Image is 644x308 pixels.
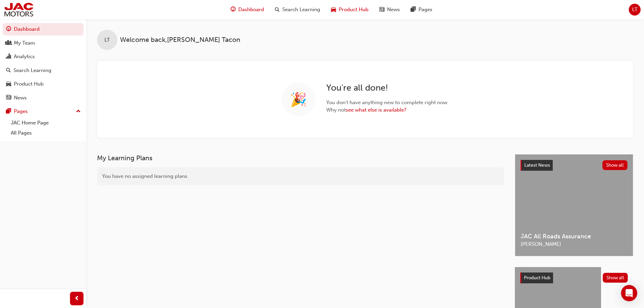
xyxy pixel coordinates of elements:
div: Analytics [14,53,35,61]
span: 🎉 [290,96,307,103]
span: news-icon [6,95,11,101]
span: Dashboard [238,6,264,14]
span: search-icon [6,68,11,74]
span: [PERSON_NAME] [521,240,627,248]
span: pages-icon [411,5,416,14]
button: LT [629,4,641,16]
div: News [14,94,27,102]
span: LT [104,36,110,44]
h2: You ' re all done! [326,82,449,93]
span: Product Hub [339,6,368,14]
a: Dashboard [3,23,84,35]
span: car-icon [331,5,336,14]
span: up-icon [76,107,81,116]
button: Show all [603,273,628,283]
a: Analytics [3,50,84,63]
a: pages-iconPages [405,3,438,17]
div: You have no assigned learning plans [97,167,504,185]
button: Pages [3,105,84,118]
span: guage-icon [6,26,11,32]
span: Pages [419,6,432,14]
span: chart-icon [6,54,11,60]
span: pages-icon [6,109,11,115]
span: News [387,6,400,14]
a: car-iconProduct Hub [326,3,374,17]
div: Pages [14,108,28,115]
span: Product Hub [524,275,550,281]
a: see what else is available? [346,107,406,113]
a: guage-iconDashboard [225,3,269,17]
a: My Team [3,37,84,49]
span: search-icon [275,5,280,14]
a: News [3,92,84,104]
img: jac-portal [3,2,34,17]
span: prev-icon [74,294,79,303]
a: Search Learning [3,64,84,77]
div: Product Hub [14,80,44,88]
div: Open Intercom Messenger [621,285,637,301]
span: Welcome back , [PERSON_NAME] Tacon [120,36,240,44]
span: JAC All Roads Assurance [521,233,627,240]
a: Product Hub [3,78,84,90]
a: Product HubShow all [520,273,628,283]
span: car-icon [6,81,11,87]
span: guage-icon [231,5,236,14]
a: Latest NewsShow allJAC All Roads Assurance[PERSON_NAME] [515,154,633,256]
span: You don ' t have anything new to complete right now. [326,99,449,106]
a: search-iconSearch Learning [269,3,326,17]
span: LT [632,6,638,14]
div: My Team [14,39,35,47]
h3: My Learning Plans [97,154,504,162]
div: Search Learning [14,67,51,74]
span: Search Learning [282,6,320,14]
span: Latest News [524,162,550,168]
span: Why not [326,106,449,114]
a: All Pages [8,128,84,138]
a: Latest NewsShow all [521,160,627,171]
a: news-iconNews [374,3,405,17]
a: JAC Home Page [8,118,84,128]
span: people-icon [6,40,11,46]
button: Show all [602,160,628,170]
span: news-icon [379,5,384,14]
button: DashboardMy TeamAnalyticsSearch LearningProduct HubNews [3,22,84,105]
